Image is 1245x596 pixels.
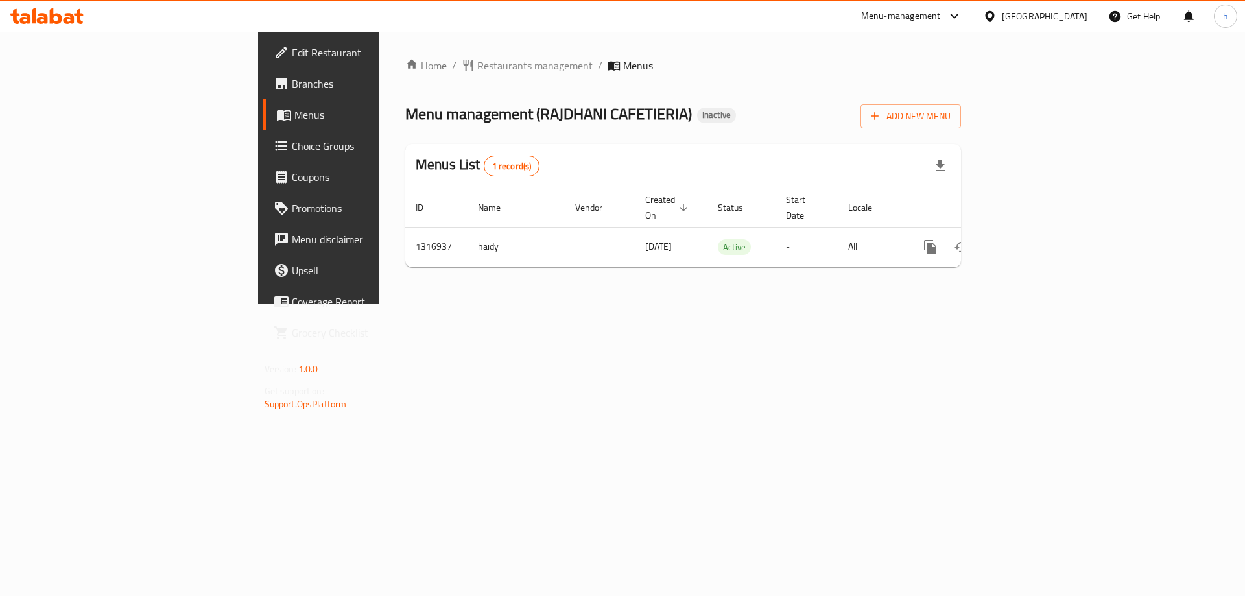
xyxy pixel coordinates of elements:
[697,110,736,121] span: Inactive
[871,108,951,125] span: Add New Menu
[718,240,751,255] span: Active
[298,361,318,377] span: 1.0.0
[294,107,456,123] span: Menus
[1002,9,1087,23] div: [GEOGRAPHIC_DATA]
[645,192,692,223] span: Created On
[776,227,838,267] td: -
[1223,9,1228,23] span: h
[462,58,593,73] a: Restaurants management
[861,8,941,24] div: Menu-management
[265,383,324,399] span: Get support on:
[905,188,1050,228] th: Actions
[292,232,456,247] span: Menu disclaimer
[263,37,466,68] a: Edit Restaurant
[405,188,1050,267] table: enhanced table
[263,68,466,99] a: Branches
[860,104,961,128] button: Add New Menu
[786,192,822,223] span: Start Date
[263,99,466,130] a: Menus
[263,255,466,286] a: Upsell
[484,156,540,176] div: Total records count
[292,200,456,216] span: Promotions
[263,286,466,317] a: Coverage Report
[697,108,736,123] div: Inactive
[263,224,466,255] a: Menu disclaimer
[263,317,466,348] a: Grocery Checklist
[478,200,517,215] span: Name
[405,99,692,128] span: Menu management ( RAJDHANI CAFETIERIA )
[484,160,539,173] span: 1 record(s)
[263,193,466,224] a: Promotions
[265,396,347,412] a: Support.OpsPlatform
[263,130,466,161] a: Choice Groups
[265,361,296,377] span: Version:
[416,200,440,215] span: ID
[416,155,539,176] h2: Menus List
[468,227,565,267] td: haidy
[645,238,672,255] span: [DATE]
[915,232,946,263] button: more
[405,58,961,73] nav: breadcrumb
[292,263,456,278] span: Upsell
[848,200,889,215] span: Locale
[598,58,602,73] li: /
[718,200,760,215] span: Status
[292,169,456,185] span: Coupons
[292,325,456,340] span: Grocery Checklist
[263,161,466,193] a: Coupons
[623,58,653,73] span: Menus
[292,76,456,91] span: Branches
[925,150,956,182] div: Export file
[575,200,619,215] span: Vendor
[292,45,456,60] span: Edit Restaurant
[292,294,456,309] span: Coverage Report
[838,227,905,267] td: All
[477,58,593,73] span: Restaurants management
[292,138,456,154] span: Choice Groups
[946,232,977,263] button: Change Status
